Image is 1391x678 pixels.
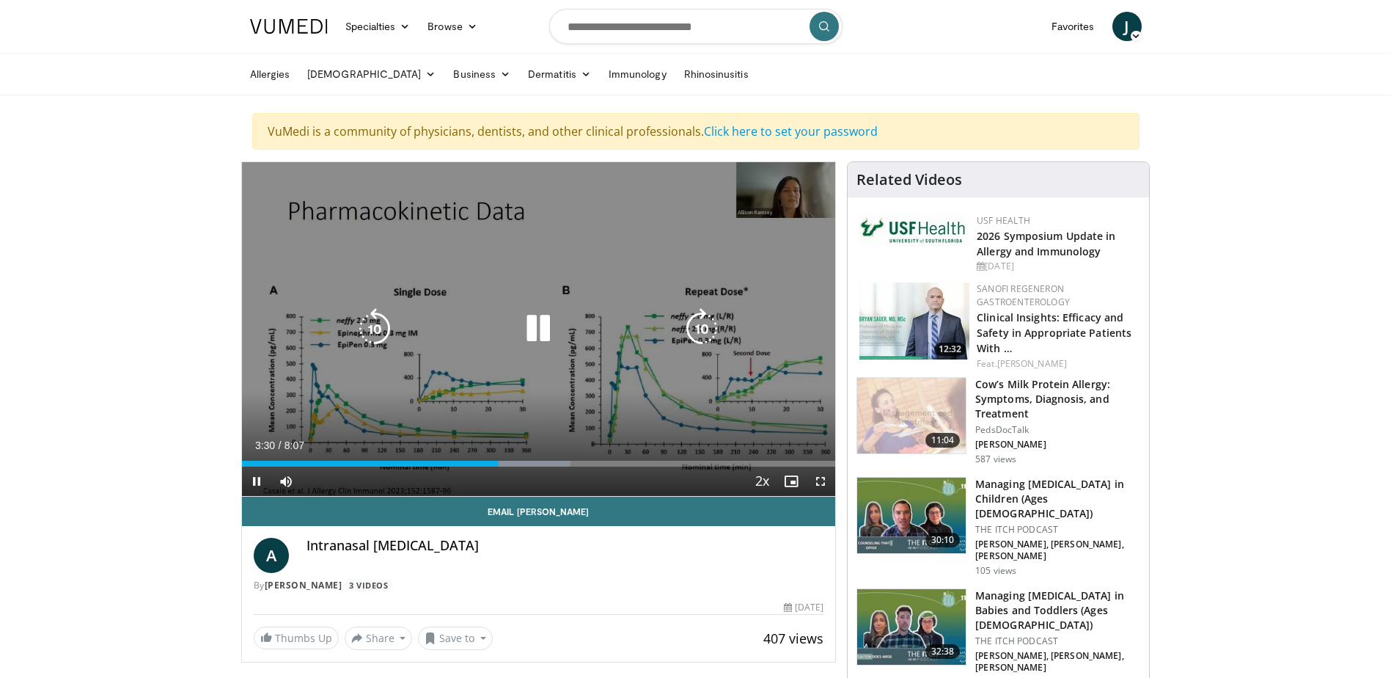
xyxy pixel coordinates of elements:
[444,59,519,89] a: Business
[255,440,275,451] span: 3:30
[285,440,304,451] span: 8:07
[241,59,299,89] a: Allergies
[242,461,836,467] div: Progress Bar
[977,357,1137,371] div: Feat.
[784,601,823,614] div: [DATE]
[975,477,1140,521] h3: Managing [MEDICAL_DATA] in Children (Ages [DEMOGRAPHIC_DATA])
[977,310,1131,355] a: Clinical Insights: Efficacy and Safety in Appropriate Patients With …
[250,19,328,34] img: VuMedi Logo
[857,378,966,454] img: a277380e-40b7-4f15-ab00-788b20d9d5d9.150x105_q85_crop-smart_upscale.jpg
[242,162,836,497] video-js: Video Player
[265,579,342,591] a: [PERSON_NAME]
[975,524,1140,536] p: THE ITCH PODCAST
[337,12,419,41] a: Specialties
[925,433,961,448] span: 11:04
[975,377,1140,421] h3: Cow’s Milk Protein Allergy: Symptoms, Diagnosis, and Treatment
[925,533,961,547] span: 30:10
[859,214,969,247] img: 6ba8804a-8538-4002-95e7-a8f8012d4a11.png.150x105_q85_autocrop_double_scale_upscale_version-0.2.jpg
[600,59,675,89] a: Immunology
[252,113,1139,150] div: VuMedi is a community of physicians, dentists, and other clinical professionals.
[977,229,1115,258] a: 2026 Symposium Update in Allergy and Immunology
[925,644,961,659] span: 32:38
[859,282,969,360] img: bf9ce42c-6823-4735-9d6f-bc9dbebbcf2c.png.150x105_q85_crop-smart_upscale.jpg
[298,59,444,89] a: [DEMOGRAPHIC_DATA]
[345,579,393,591] a: 3 Videos
[242,467,271,496] button: Pause
[777,467,806,496] button: Enable picture-in-picture mode
[934,343,966,356] span: 12:32
[1112,12,1142,41] a: J
[857,478,966,554] img: dda491a2-e90c-44a0-a652-cc848be6698a.150x105_q85_crop-smart_upscale.jpg
[977,282,1070,308] a: Sanofi Regeneron Gastroenterology
[859,282,969,360] a: 12:32
[675,59,757,89] a: Rhinosinusitis
[254,579,824,592] div: By
[418,627,493,650] button: Save to
[519,59,600,89] a: Dermatitis
[1043,12,1104,41] a: Favorites
[271,467,301,496] button: Mute
[345,627,413,650] button: Share
[242,497,836,526] a: Email [PERSON_NAME]
[975,539,1140,562] p: [PERSON_NAME], [PERSON_NAME], [PERSON_NAME]
[977,214,1030,227] a: USF Health
[307,538,824,554] h4: Intranasal [MEDICAL_DATA]
[856,477,1140,577] a: 30:10 Managing [MEDICAL_DATA] in Children (Ages [DEMOGRAPHIC_DATA]) THE ITCH PODCAST [PERSON_NAME...
[419,12,486,41] a: Browse
[975,439,1140,451] p: [PERSON_NAME]
[975,565,1016,577] p: 105 views
[254,538,289,573] a: A
[977,260,1137,273] div: [DATE]
[806,467,835,496] button: Fullscreen
[857,589,966,666] img: c6067b65-5a58-4092-bb3e-6fc440fa17eb.150x105_q85_crop-smart_upscale.jpg
[997,357,1067,370] a: [PERSON_NAME]
[747,467,777,496] button: Playback Rate
[975,635,1140,647] p: THE ITCH PODCAST
[975,424,1140,436] p: PedsDocTalk
[856,171,962,189] h4: Related Videos
[763,630,823,647] span: 407 views
[975,453,1016,465] p: 587 views
[549,9,843,44] input: Search topics, interventions
[704,123,878,139] a: Click here to set your password
[254,627,339,649] a: Thumbs Up
[856,377,1140,465] a: 11:04 Cow’s Milk Protein Allergy: Symptoms, Diagnosis, and Treatment PedsDocTalk [PERSON_NAME] 58...
[279,440,282,451] span: /
[975,588,1140,633] h3: Managing [MEDICAL_DATA] in Babies and Toddlers (Ages [DEMOGRAPHIC_DATA])
[975,650,1140,674] p: [PERSON_NAME], [PERSON_NAME], [PERSON_NAME]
